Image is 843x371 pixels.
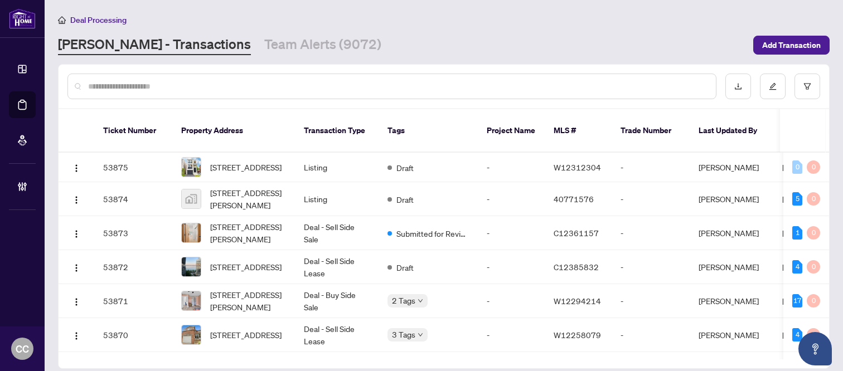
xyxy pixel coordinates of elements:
[769,82,777,90] span: edit
[690,250,773,284] td: [PERSON_NAME]
[94,109,172,153] th: Ticket Number
[478,109,545,153] th: Project Name
[554,296,601,306] span: W12294214
[612,182,690,216] td: -
[782,162,807,172] span: [DATE]
[264,35,381,55] a: Team Alerts (9072)
[690,182,773,216] td: [PERSON_NAME]
[295,153,379,182] td: Listing
[72,230,81,238] img: Logo
[295,250,379,284] td: Deal - Sell Side Lease
[67,224,85,242] button: Logo
[58,16,66,24] span: home
[94,318,172,352] td: 53870
[782,296,807,306] span: [DATE]
[182,223,201,242] img: thumbnail-img
[58,35,251,55] a: [PERSON_NAME] - Transactions
[807,226,820,240] div: 0
[72,164,81,173] img: Logo
[210,261,282,273] span: [STREET_ADDRESS]
[612,284,690,318] td: -
[295,216,379,250] td: Deal - Sell Side Sale
[478,153,545,182] td: -
[782,228,807,238] span: [DATE]
[792,260,802,274] div: 4
[612,250,690,284] td: -
[392,294,415,307] span: 2 Tags
[94,250,172,284] td: 53872
[94,216,172,250] td: 53873
[690,318,773,352] td: [PERSON_NAME]
[554,194,594,204] span: 40771576
[760,74,786,99] button: edit
[182,325,201,344] img: thumbnail-img
[478,182,545,216] td: -
[554,330,601,340] span: W12258079
[807,260,820,274] div: 0
[478,216,545,250] td: -
[172,109,295,153] th: Property Address
[396,227,469,240] span: Submitted for Review
[295,318,379,352] td: Deal - Sell Side Lease
[418,332,423,338] span: down
[72,263,81,272] img: Logo
[612,216,690,250] td: -
[295,182,379,216] td: Listing
[182,189,201,208] img: thumbnail-img
[762,36,821,54] span: Add Transaction
[396,261,414,274] span: Draft
[72,196,81,204] img: Logo
[478,318,545,352] td: -
[803,82,811,90] span: filter
[782,330,807,340] span: [DATE]
[782,262,807,272] span: [DATE]
[67,258,85,276] button: Logo
[67,158,85,176] button: Logo
[379,109,478,153] th: Tags
[807,192,820,206] div: 0
[690,284,773,318] td: [PERSON_NAME]
[392,328,415,341] span: 3 Tags
[295,109,379,153] th: Transaction Type
[182,291,201,310] img: thumbnail-img
[72,331,81,340] img: Logo
[182,257,201,276] img: thumbnail-img
[182,158,201,177] img: thumbnail-img
[210,161,282,173] span: [STREET_ADDRESS]
[734,82,742,90] span: download
[690,153,773,182] td: [PERSON_NAME]
[545,109,612,153] th: MLS #
[792,226,802,240] div: 1
[794,74,820,99] button: filter
[807,328,820,341] div: 0
[612,153,690,182] td: -
[67,326,85,344] button: Logo
[94,284,172,318] td: 53871
[67,292,85,310] button: Logo
[67,190,85,208] button: Logo
[94,182,172,216] td: 53874
[9,8,36,29] img: logo
[16,341,29,357] span: CC
[612,109,690,153] th: Trade Number
[792,328,802,341] div: 4
[612,318,690,352] td: -
[210,329,282,341] span: [STREET_ADDRESS]
[690,109,773,153] th: Last Updated By
[210,221,286,245] span: [STREET_ADDRESS][PERSON_NAME]
[295,284,379,318] td: Deal - Buy Side Sale
[70,15,127,25] span: Deal Processing
[792,192,802,206] div: 5
[753,36,830,55] button: Add Transaction
[690,216,773,250] td: [PERSON_NAME]
[478,284,545,318] td: -
[798,332,832,365] button: Open asap
[554,262,599,272] span: C12385832
[725,74,751,99] button: download
[792,160,802,174] div: 0
[396,162,414,174] span: Draft
[782,194,807,204] span: [DATE]
[210,187,286,211] span: [STREET_ADDRESS][PERSON_NAME]
[72,297,81,306] img: Logo
[94,153,172,182] td: 53875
